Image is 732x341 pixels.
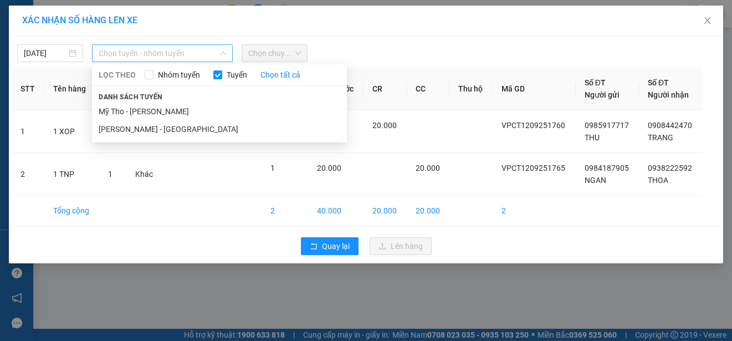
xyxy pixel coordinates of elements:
[248,45,301,62] span: Chọn chuyến
[301,237,359,255] button: rollbackQuay lại
[501,164,565,172] span: VPCT1209251765
[648,78,669,87] span: Số ĐT
[648,90,689,99] span: Người nhận
[310,242,318,251] span: rollback
[107,49,221,65] div: 0939307509
[449,68,493,110] th: Thu hộ
[501,121,565,130] span: VPCT1209251760
[222,69,252,81] span: Tuyến
[308,196,364,226] td: 40.000
[9,9,99,36] div: VP [PERSON_NAME]
[44,68,99,110] th: Tên hàng
[24,47,66,59] input: 12/09/2025
[372,121,397,130] span: 20.000
[153,69,204,81] span: Nhóm tuyến
[12,68,44,110] th: STT
[260,69,300,81] a: Chọn tất cả
[107,36,221,49] div: BA VIET
[9,11,27,22] span: Gửi:
[585,90,620,99] span: Người gửi
[107,9,221,36] div: VP [GEOGRAPHIC_DATA]
[585,164,629,172] span: 0984187905
[648,121,692,130] span: 0908442470
[8,72,101,85] div: 30.000
[407,196,450,226] td: 20.000
[220,50,227,57] span: down
[108,170,112,179] span: 1
[322,240,350,252] span: Quay lại
[92,103,347,120] li: Mỹ Tho - [PERSON_NAME]
[407,68,450,110] th: CC
[364,68,407,110] th: CR
[126,153,162,196] td: Khác
[648,164,692,172] span: 0938222592
[648,176,668,185] span: THOA
[44,153,99,196] td: 1 TNP
[9,49,99,65] div: 0399877057
[9,36,99,49] div: DIEM
[8,73,49,84] span: Cước rồi :
[44,110,99,153] td: 1 XOP
[107,11,133,22] span: Nhận:
[99,69,136,81] span: LỌC THEO
[12,110,44,153] td: 1
[262,196,309,226] td: 2
[648,133,673,142] span: TRANG
[317,164,341,172] span: 20.000
[493,196,576,226] td: 2
[370,237,432,255] button: uploadLên hàng
[703,16,712,25] span: close
[585,133,600,142] span: THU
[92,92,169,102] span: Danh sách tuyến
[493,68,576,110] th: Mã GD
[585,121,629,130] span: 0985917717
[692,6,723,37] button: Close
[364,196,407,226] td: 20.000
[270,164,275,172] span: 1
[44,196,99,226] td: Tổng cộng
[416,164,440,172] span: 20.000
[99,45,226,62] span: Chọn tuyến - nhóm tuyến
[12,153,44,196] td: 2
[585,78,606,87] span: Số ĐT
[585,176,606,185] span: NGAN
[22,15,137,26] span: XÁC NHẬN SỐ HÀNG LÊN XE
[92,120,347,138] li: [PERSON_NAME] - [GEOGRAPHIC_DATA]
